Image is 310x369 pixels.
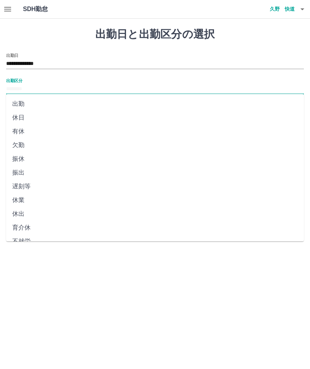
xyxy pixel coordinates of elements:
label: 出勤区分 [6,78,22,83]
li: 欠勤 [6,138,304,152]
li: 育介休 [6,221,304,235]
li: 振出 [6,166,304,180]
li: 有休 [6,125,304,138]
li: 振休 [6,152,304,166]
li: 出勤 [6,97,304,111]
label: 出勤日 [6,52,18,58]
li: 休出 [6,207,304,221]
li: 遅刻等 [6,180,304,193]
li: 休日 [6,111,304,125]
li: 休業 [6,193,304,207]
li: 不就労 [6,235,304,248]
h1: 出勤日と出勤区分の選択 [6,28,304,41]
